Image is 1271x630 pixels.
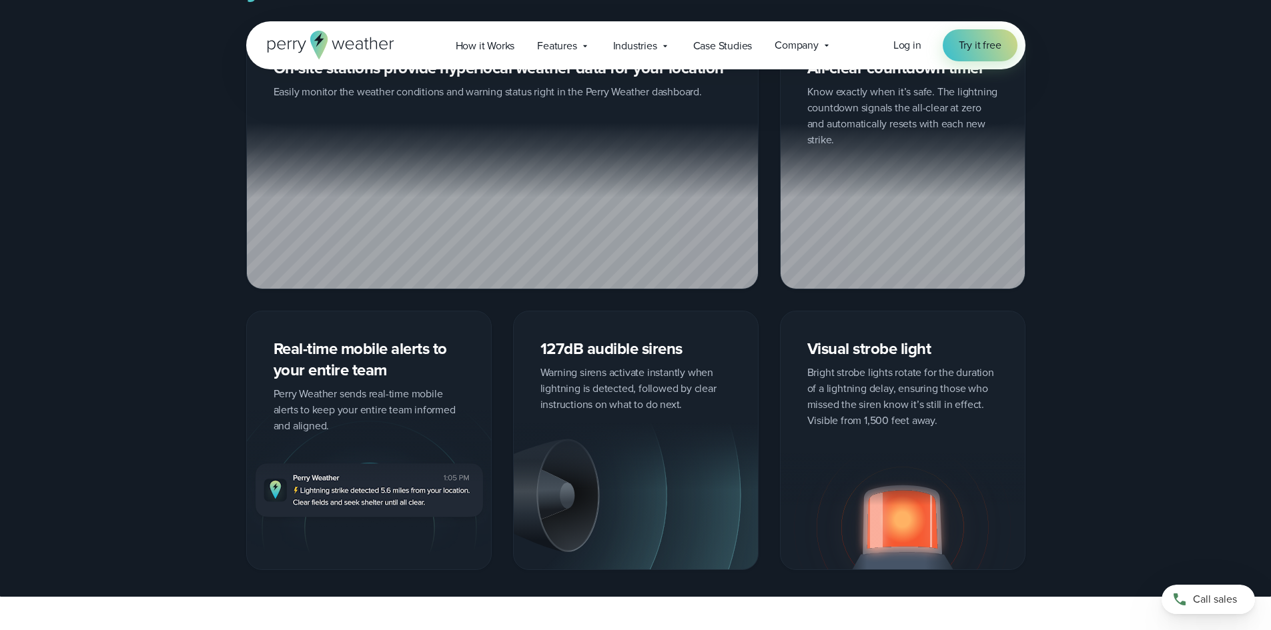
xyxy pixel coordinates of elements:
[775,37,819,53] span: Company
[959,37,1001,53] span: Try it free
[456,38,515,54] span: How it Works
[781,453,1025,569] img: lightning alert
[682,32,764,59] a: Case Studies
[537,38,576,54] span: Features
[693,38,753,54] span: Case Studies
[943,29,1017,61] a: Try it free
[1162,585,1255,614] a: Call sales
[893,37,921,53] a: Log in
[444,32,526,59] a: How it Works
[613,38,657,54] span: Industries
[1193,591,1237,607] span: Call sales
[514,423,758,569] img: outdoor warning system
